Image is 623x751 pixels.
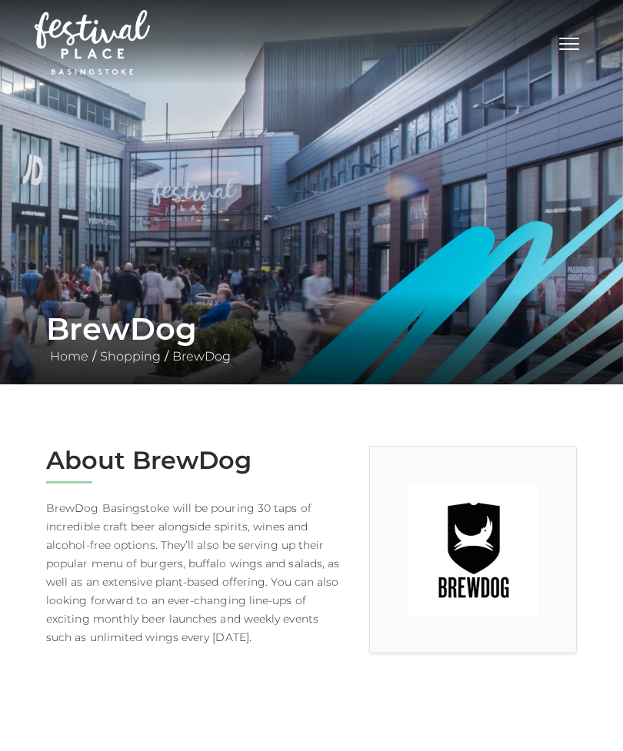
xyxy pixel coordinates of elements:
div: / / [35,311,588,366]
a: BrewDog [168,349,235,364]
a: Home [46,349,92,364]
img: Festival Place Logo [35,10,150,75]
h2: About BrewDog [46,446,346,475]
h1: BrewDog [46,311,577,347]
p: BrewDog Basingstoke will be pouring 30 taps of incredible craft beer alongside spirits, wines and... [46,499,346,646]
button: Toggle navigation [550,31,588,53]
a: Shopping [96,349,165,364]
